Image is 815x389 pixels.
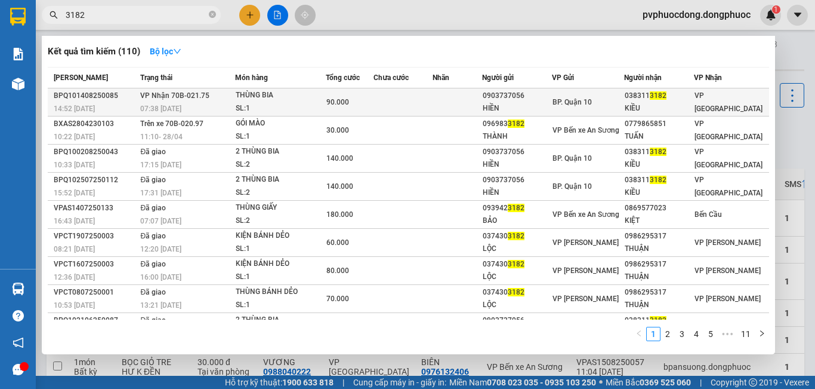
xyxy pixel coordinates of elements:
img: solution-icon [12,48,24,60]
span: VP Bến xe An Sương [552,210,619,219]
span: 60.000 [326,238,349,247]
span: 3182 [650,91,666,100]
div: 038311 [625,146,693,158]
span: 17:31 [DATE] [140,189,181,197]
a: 5 [704,327,717,341]
span: VP [PERSON_NAME] [694,267,761,275]
span: 10:53 [DATE] [54,301,95,310]
div: 038311 [625,314,693,327]
span: Đã giao [140,204,166,212]
span: notification [13,337,24,348]
div: BPQ102507250112 [54,174,137,186]
div: KIỀU [625,186,693,199]
span: VP [PERSON_NAME] [552,267,619,275]
span: 07:07 [DATE] [140,217,181,225]
span: Đã giao [140,288,166,296]
li: Next 5 Pages [718,327,737,341]
span: VP Bến xe An Sương [552,126,619,134]
span: VP [GEOGRAPHIC_DATA] [694,120,762,141]
div: 037430 [483,230,551,243]
div: HIỀN [483,158,551,171]
span: Bến xe [GEOGRAPHIC_DATA] [94,19,160,34]
span: VP [GEOGRAPHIC_DATA] [694,91,762,113]
span: Trên xe 70B-020.97 [140,120,203,128]
span: 3182 [508,120,524,128]
span: 140.000 [326,154,353,163]
span: Đã giao [140,316,166,324]
div: SL: 1 [236,130,325,143]
span: 90.000 [326,98,349,106]
span: Hotline: 19001152 [94,53,146,60]
span: question-circle [13,310,24,321]
div: THÀNH [483,130,551,143]
a: 11 [737,327,754,341]
div: 0903737056 [483,146,551,158]
div: 0903737056 [483,314,551,327]
span: 140.000 [326,182,353,191]
div: 0903737056 [483,90,551,102]
span: 3182 [650,316,666,324]
div: KIỀU [625,102,693,115]
li: 1 [646,327,660,341]
img: warehouse-icon [12,78,24,90]
div: SL: 1 [236,243,325,256]
span: 3182 [650,148,666,156]
div: 038311 [625,90,693,102]
span: VPPD1508250007 [60,76,125,85]
div: THUẬN [625,243,693,255]
img: logo-vxr [10,8,26,26]
li: Previous Page [632,327,646,341]
li: Next Page [755,327,769,341]
span: VP [PERSON_NAME] [552,238,619,247]
span: BP. Quận 10 [552,154,592,163]
span: VP [GEOGRAPHIC_DATA] [694,176,762,197]
span: Tổng cước [326,73,360,82]
span: 12:20 [DATE] [140,245,181,253]
span: 3182 [508,232,524,240]
span: close-circle [209,11,216,18]
div: 037430 [483,286,551,299]
div: 0779865851 [625,118,693,130]
li: 11 [737,327,755,341]
button: left [632,327,646,341]
div: VPCT1607250003 [54,258,137,271]
span: Món hàng [235,73,268,82]
span: 15:52 [DATE] [54,189,95,197]
span: VP [GEOGRAPHIC_DATA] [694,148,762,169]
span: 17:15 [DATE] [140,161,181,169]
span: close-circle [209,10,216,21]
span: right [758,330,765,337]
span: BP. Quận 10 [552,98,592,106]
span: VP [PERSON_NAME] [552,295,619,303]
div: THÙNG GIẤY [236,201,325,215]
div: KIỆN BÁNH DẺO [236,229,325,243]
span: 14:52 [DATE] [54,105,95,113]
strong: ĐỒNG PHƯỚC [94,7,163,17]
button: right [755,327,769,341]
span: ••• [718,327,737,341]
div: THÙNG BIA [236,89,325,102]
span: VP Gửi [552,73,574,82]
span: 10:33 [DATE] [54,161,95,169]
a: 3 [675,327,689,341]
div: HIỀN [483,102,551,115]
div: 0986295317 [625,230,693,243]
span: left [635,330,643,337]
span: Người nhận [624,73,662,82]
div: BẢO [483,215,551,227]
img: warehouse-icon [12,283,24,295]
span: VP [PERSON_NAME] [694,295,761,303]
li: 4 [689,327,703,341]
span: 14:20:53 [DATE] [26,87,73,94]
span: Trạng thái [140,73,172,82]
div: THÙNG BÁNH DẺO [236,286,325,299]
span: [PERSON_NAME] [54,73,108,82]
div: TUẤN [625,130,693,143]
span: 3182 [508,288,524,296]
div: VPCT0807250001 [54,286,137,299]
div: LỘC [483,243,551,255]
div: VPAS1407250133 [54,202,137,215]
div: THUẬN [625,299,693,311]
div: KIỆN BÁNH DẺO [236,258,325,271]
span: VP Nhận 70B-021.75 [140,91,209,100]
